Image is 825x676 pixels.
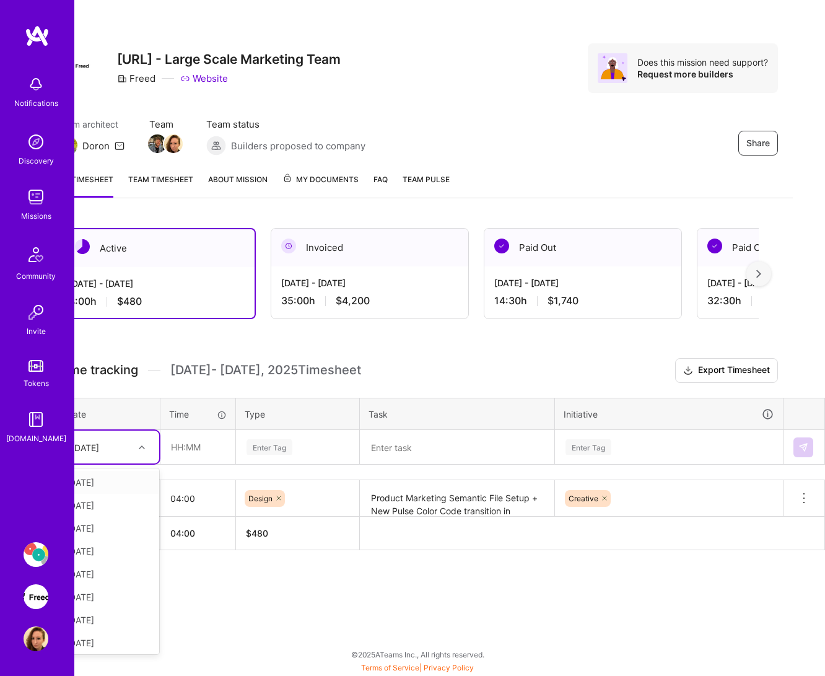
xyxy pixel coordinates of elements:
[71,441,99,454] div: [DATE]
[675,358,778,383] button: Export Timesheet
[139,444,145,450] i: icon Chevron
[246,528,268,538] span: $ 480
[59,471,159,494] div: [DATE]
[117,72,155,85] div: Freed
[170,362,361,378] span: [DATE] - [DATE] , 2025 Timesheet
[206,136,226,156] img: Builders proposed to company
[569,494,598,503] span: Creative
[746,137,770,149] span: Share
[6,432,66,445] div: [DOMAIN_NAME]
[281,276,458,289] div: [DATE] - [DATE]
[14,97,58,110] div: Notifications
[58,362,138,378] span: Time tracking
[236,398,360,430] th: Type
[361,481,553,516] textarea: Product Marketing Semantic File Setup + New Pulse Color Code transition in Webflow
[24,377,49,390] div: Tokens
[24,542,48,567] img: Partum Health: Care for families pre-conception to early parenthood
[42,639,793,670] div: © 2025 ATeams Inc., All rights reserved.
[75,239,90,254] img: Active
[206,118,365,131] span: Team status
[149,118,181,131] span: Team
[165,133,181,154] a: Team Member Avatar
[164,134,183,153] img: Team Member Avatar
[117,295,142,308] span: $480
[128,173,193,198] a: Team timesheet
[361,663,474,672] span: |
[637,68,768,80] div: Request more builders
[59,540,159,563] div: [DATE]
[24,300,48,325] img: Invite
[756,270,761,278] img: right
[20,626,51,651] a: User Avatar
[27,325,46,338] div: Invite
[117,74,127,84] i: icon CompanyGray
[82,139,110,152] div: Doron
[281,294,458,307] div: 35:00 h
[361,663,419,672] a: Terms of Service
[69,277,245,290] div: [DATE] - [DATE]
[738,131,778,156] button: Share
[16,270,56,283] div: Community
[117,51,341,67] h3: [URL] - Large Scale Marketing Team
[59,608,159,631] div: [DATE]
[282,173,359,187] span: My Documents
[160,517,236,550] th: 04:00
[25,25,50,47] img: logo
[403,173,450,198] a: Team Pulse
[565,437,611,457] div: Enter Tag
[59,586,159,608] div: [DATE]
[59,517,159,540] div: [DATE]
[69,295,245,308] div: 4:00 h
[598,53,627,83] img: Avatar
[58,118,124,131] span: Team architect
[24,129,48,154] img: discovery
[169,408,227,421] div: Time
[373,173,388,198] a: FAQ
[281,239,296,253] img: Invoiced
[494,276,671,289] div: [DATE] - [DATE]
[59,494,159,517] div: [DATE]
[180,72,228,85] a: Website
[58,398,160,430] th: Date
[360,398,555,430] th: Task
[20,542,51,567] a: Partum Health: Care for families pre-conception to early parenthood
[20,584,51,609] a: GetFreed.AI - Large Scale Marketing Team
[24,72,48,97] img: bell
[59,631,159,654] div: [DATE]
[28,360,43,372] img: tokens
[148,134,167,153] img: Team Member Avatar
[161,431,235,463] input: HH:MM
[403,175,450,184] span: Team Pulse
[683,364,693,377] i: icon Download
[58,173,113,198] a: My timesheet
[59,229,255,267] div: Active
[149,133,165,154] a: Team Member Avatar
[336,294,370,307] span: $4,200
[24,407,48,432] img: guide book
[564,407,774,421] div: Initiative
[637,56,768,68] div: Does this mission need support?
[115,141,124,151] i: icon Mail
[19,154,54,167] div: Discovery
[707,239,722,253] img: Paid Out
[271,229,468,266] div: Invoiced
[247,437,292,457] div: Enter Tag
[248,494,273,503] span: Design
[484,229,681,266] div: Paid Out
[282,173,359,198] a: My Documents
[798,442,808,452] img: Submit
[24,626,48,651] img: User Avatar
[231,139,365,152] span: Builders proposed to company
[59,563,159,586] div: [DATE]
[548,294,578,307] span: $1,740
[24,185,48,209] img: teamwork
[21,240,51,270] img: Community
[58,58,102,74] img: Company Logo
[494,294,671,307] div: 14:30 h
[424,663,474,672] a: Privacy Policy
[24,584,48,609] img: GetFreed.AI - Large Scale Marketing Team
[160,482,235,515] input: HH:MM
[208,173,268,198] a: About Mission
[21,209,51,222] div: Missions
[494,239,509,253] img: Paid Out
